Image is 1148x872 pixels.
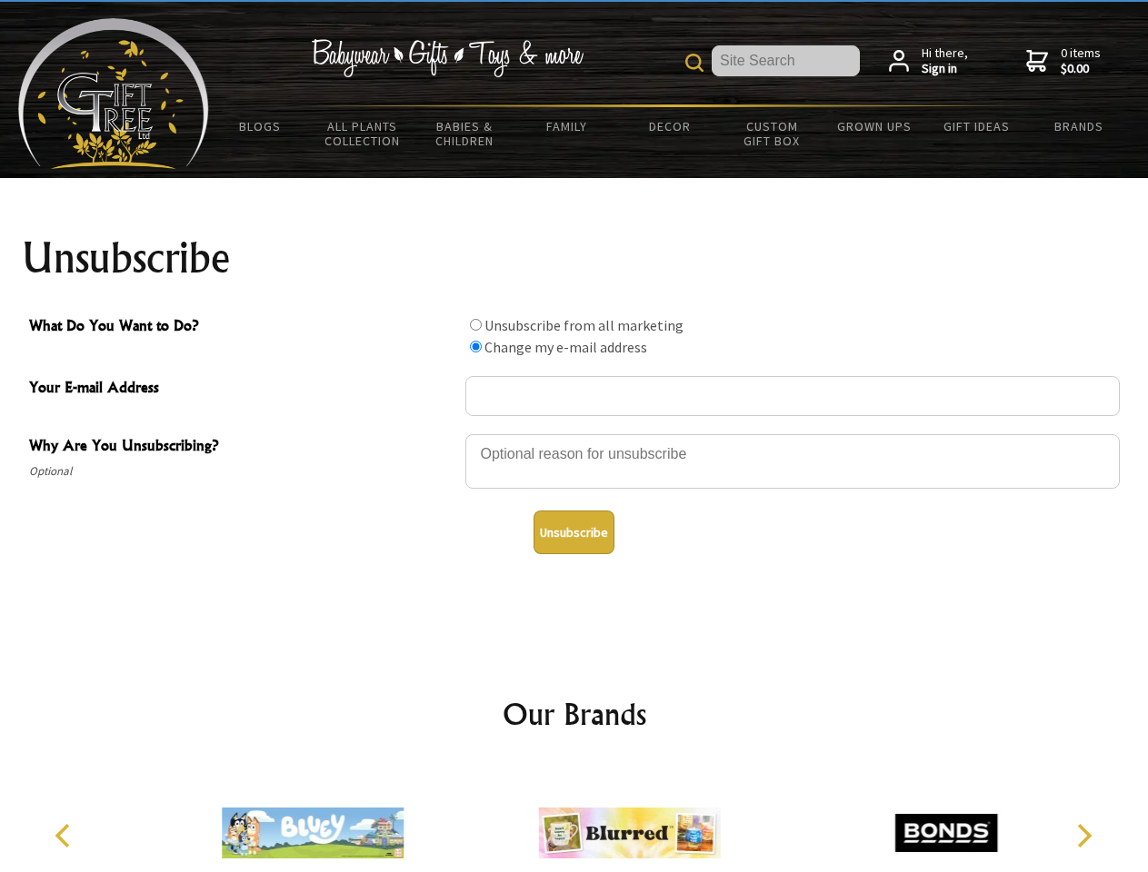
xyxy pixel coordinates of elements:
[209,107,312,145] a: BLOGS
[685,54,704,72] img: product search
[922,61,968,77] strong: Sign in
[823,107,925,145] a: Grown Ups
[29,376,456,402] span: Your E-mail Address
[534,510,614,554] button: Unsubscribe
[311,39,584,77] img: Babywear - Gifts - Toys & more
[45,816,85,856] button: Previous
[470,319,482,331] input: What Do You Want to Do?
[1061,45,1101,77] span: 0 items
[1026,45,1101,77] a: 0 items$0.00
[484,338,647,356] label: Change my e-mail address
[1061,61,1101,77] strong: $0.00
[889,45,968,77] a: Hi there,Sign in
[29,314,456,341] span: What Do You Want to Do?
[1063,816,1103,856] button: Next
[1028,107,1131,145] a: Brands
[36,692,1113,736] h2: Our Brands
[516,107,619,145] a: Family
[414,107,516,160] a: Babies & Children
[22,236,1127,280] h1: Unsubscribe
[712,45,860,76] input: Site Search
[721,107,824,160] a: Custom Gift Box
[29,461,456,482] span: Optional
[484,316,684,334] label: Unsubscribe from all marketing
[465,434,1120,489] textarea: Why Are You Unsubscribing?
[922,45,968,77] span: Hi there,
[29,434,456,461] span: Why Are You Unsubscribing?
[925,107,1028,145] a: Gift Ideas
[465,376,1120,416] input: Your E-mail Address
[470,341,482,352] input: What Do You Want to Do?
[18,18,209,169] img: Babyware - Gifts - Toys and more...
[618,107,721,145] a: Decor
[312,107,414,160] a: All Plants Collection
